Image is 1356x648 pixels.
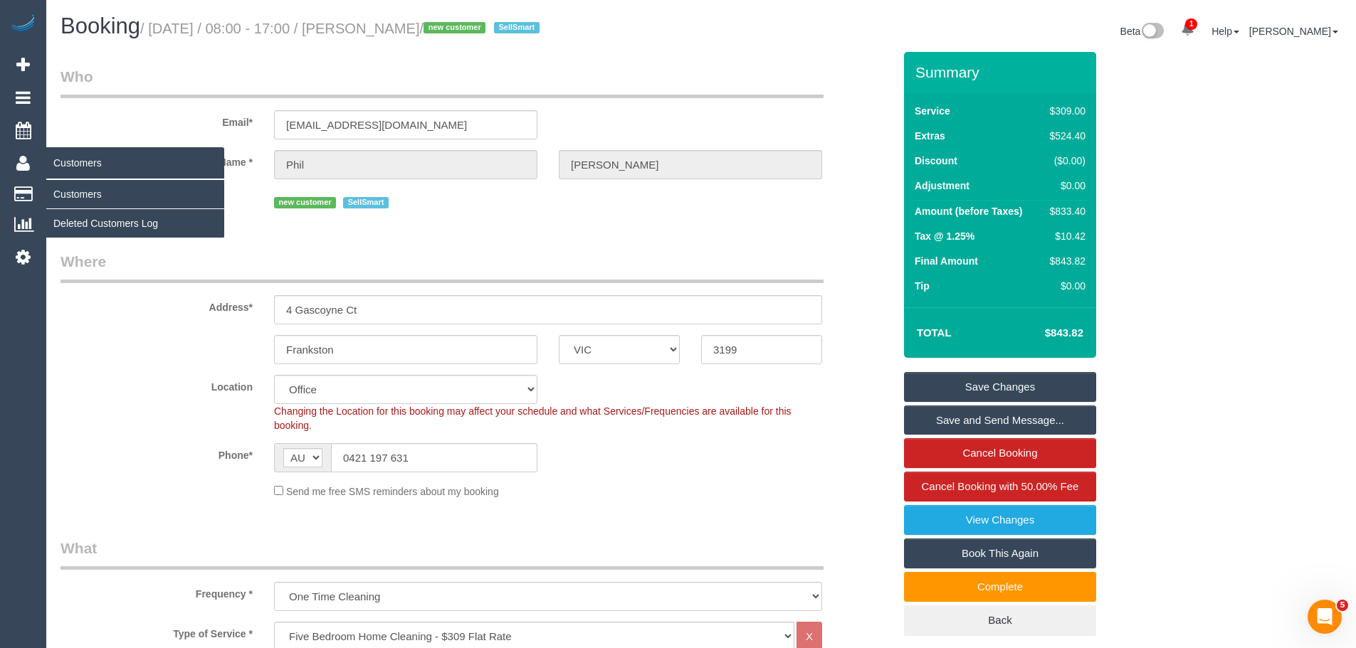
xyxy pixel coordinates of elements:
label: Tax @ 1.25% [915,229,974,243]
input: Email* [274,110,537,139]
h3: Summary [915,64,1089,80]
input: Last Name* [559,150,822,179]
a: Book This Again [904,538,1096,568]
img: Automaid Logo [9,14,37,34]
label: Extras [915,129,945,143]
div: $833.40 [1044,204,1086,218]
span: SellSmart [494,22,540,33]
a: Customers [46,180,224,208]
a: Beta [1120,26,1165,37]
label: Final Amount [915,254,978,268]
input: First Name* [274,150,537,179]
label: Location [50,375,263,394]
label: Type of Service * [50,622,263,641]
label: Adjustment [915,179,969,193]
div: $10.42 [1044,229,1086,243]
legend: Where [61,251,824,283]
a: Complete [904,572,1096,602]
a: Cancel Booking with 50.00% Fee [904,472,1096,501]
label: Address* [50,295,263,314]
span: 5 [1337,600,1348,611]
iframe: Intercom live chat [1308,600,1342,634]
a: Save and Send Message... [904,405,1096,435]
a: [PERSON_NAME] [1249,26,1338,37]
legend: What [61,538,824,570]
a: Deleted Customers Log [46,209,224,238]
label: Discount [915,154,957,168]
div: $0.00 [1044,279,1086,293]
legend: Who [61,66,824,98]
div: ($0.00) [1044,154,1086,168]
label: Service [915,104,950,118]
a: Help [1212,26,1239,37]
label: Tip [915,279,930,293]
input: Post Code* [701,335,822,364]
a: Back [904,605,1096,635]
input: Phone* [331,443,537,472]
div: $843.82 [1044,254,1086,268]
ul: Customers [46,179,224,238]
input: Suburb* [274,335,537,364]
span: new customer [274,197,336,208]
span: Booking [61,14,140,38]
div: $309.00 [1044,104,1086,118]
label: Amount (before Taxes) [915,204,1022,218]
span: Changing the Location for this booking may affect your schedule and what Services/Frequencies are... [274,405,792,431]
div: $524.40 [1044,129,1086,143]
span: 1 [1185,18,1197,30]
strong: Total [917,326,952,339]
span: Send me free SMS reminders about my booking [286,486,499,497]
img: New interface [1140,23,1164,41]
label: Phone* [50,443,263,462]
span: new customer [424,22,485,33]
label: Email* [50,110,263,129]
a: View Changes [904,505,1096,535]
span: Cancel Booking with 50.00% Fee [922,480,1079,492]
span: / [420,21,544,36]
span: Customers [46,147,224,179]
div: $0.00 [1044,179,1086,193]
a: 1 [1174,14,1202,46]
a: Cancel Booking [904,438,1096,468]
h4: $843.82 [1002,327,1083,339]
a: Save Changes [904,372,1096,402]
label: Frequency * [50,582,263,601]
small: / [DATE] / 08:00 - 17:00 / [PERSON_NAME] [140,21,544,36]
span: SellSmart [343,197,389,208]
